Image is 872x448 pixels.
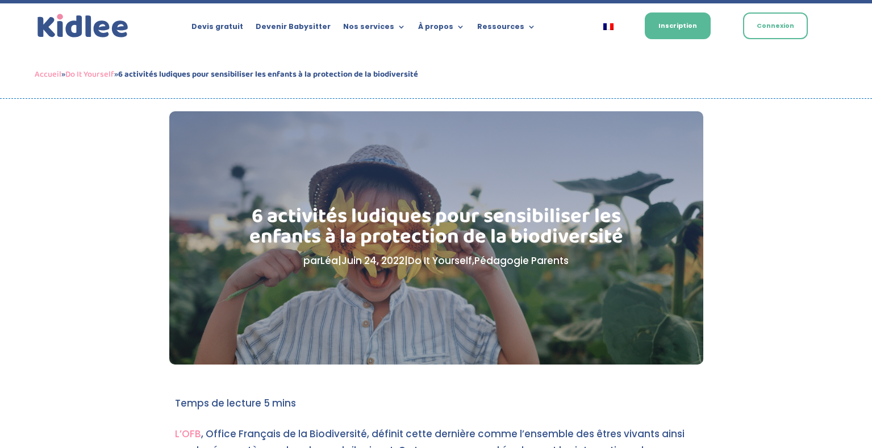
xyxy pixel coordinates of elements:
[343,23,406,35] a: Nos services
[320,254,338,267] a: Léa
[191,23,243,35] a: Devis gratuit
[35,11,131,41] a: Kidlee Logo
[645,12,711,39] a: Inscription
[474,254,569,267] a: Pédagogie Parents
[226,206,646,253] h1: 6 activités ludiques pour sensibiliser les enfants à la protection de la biodiversité
[35,11,131,41] img: logo_kidlee_bleu
[603,23,614,30] img: Français
[743,12,808,39] a: Connexion
[65,68,114,81] a: Do It Yourself
[408,254,472,267] a: Do It Yourself
[118,68,418,81] strong: 6 activités ludiques pour sensibiliser les enfants à la protection de la biodiversité
[256,23,331,35] a: Devenir Babysitter
[175,427,201,441] a: L’OFB
[477,23,536,35] a: Ressources
[418,23,465,35] a: À propos
[35,68,61,81] a: Accueil
[35,68,418,81] span: » »
[226,253,646,269] p: par | | ,
[341,254,404,267] span: Juin 24, 2022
